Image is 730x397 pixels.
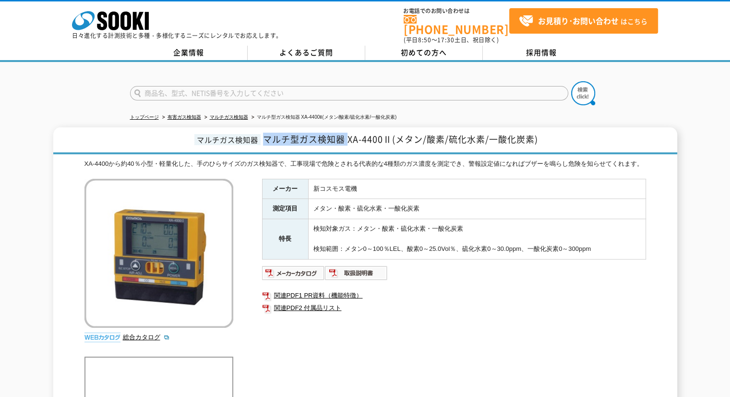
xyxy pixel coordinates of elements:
[248,46,365,60] a: よくあるご質問
[168,114,201,120] a: 有害ガス検知器
[72,33,282,38] p: 日々進化する計測技術と多種・多様化するニーズにレンタルでお応えします。
[571,81,595,105] img: btn_search.png
[404,36,499,44] span: (平日 ～ 土日、祝日除く)
[404,8,509,14] span: お電話でのお問い合わせは
[325,272,388,279] a: 取扱説明書
[365,46,483,60] a: 初めての方へ
[250,112,397,123] li: マルチ型ガス検知器 XA-4400Ⅱ(メタン/酸素/硫化水素/一酸化炭素)
[308,179,646,199] td: 新コスモス電機
[262,272,325,279] a: メーカーカタログ
[210,114,248,120] a: マルチガス検知器
[308,199,646,219] td: メタン・酸素・硫化水素・一酸化炭素
[262,289,646,302] a: 関連PDF1 PR資料（機能特徴）
[262,265,325,281] img: メーカーカタログ
[262,219,308,259] th: 特長
[84,179,233,328] img: マルチ型ガス検知器 XA-4400Ⅱ(メタン/酸素/硫化水素/一酸化炭素)
[509,8,658,34] a: お見積り･お問い合わせはこちら
[194,134,261,145] span: マルチガス検知器
[130,114,159,120] a: トップページ
[404,15,509,35] a: [PHONE_NUMBER]
[325,265,388,281] img: 取扱説明書
[84,159,646,169] div: XA-4400から約40％小型・軽量化した、手のひらサイズのガス検知器で、工事現場で危険とされる代表的な4種類のガス濃度を測定でき、警報設定値になればブザーを鳴らし危険を知らせてくれます。
[483,46,600,60] a: 採用情報
[418,36,431,44] span: 8:50
[262,199,308,219] th: 測定項目
[130,46,248,60] a: 企業情報
[84,333,120,342] img: webカタログ
[263,133,538,146] span: マルチ型ガス検知器 XA-4400Ⅱ(メタン/酸素/硫化水素/一酸化炭素)
[401,47,447,58] span: 初めての方へ
[538,15,619,26] strong: お見積り･お問い合わせ
[123,334,170,341] a: 総合カタログ
[130,86,568,100] input: 商品名、型式、NETIS番号を入力してください
[437,36,455,44] span: 17:30
[519,14,647,28] span: はこちら
[262,179,308,199] th: メーカー
[308,219,646,259] td: 検知対象ガス：メタン・酸素・硫化水素・一酸化炭素 検知範囲：メタン0～100％LEL、酸素0～25.0Vol％、硫化水素0～30.0ppm、一酸化炭素0～300ppm
[262,302,646,314] a: 関連PDF2 付属品リスト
